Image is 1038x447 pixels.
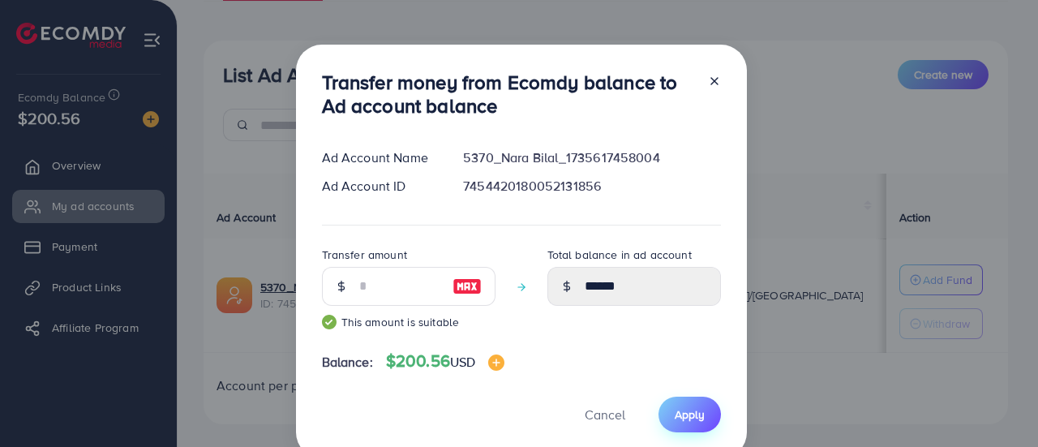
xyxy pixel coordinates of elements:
div: 5370_Nara Bilal_1735617458004 [450,148,733,167]
img: image [488,355,504,371]
img: guide [322,315,337,329]
span: Cancel [585,406,625,423]
button: Apply [658,397,721,432]
button: Cancel [564,397,646,432]
span: Apply [675,406,705,423]
h3: Transfer money from Ecomdy balance to Ad account balance [322,71,695,118]
h4: $200.56 [386,351,505,372]
div: Ad Account ID [309,177,451,196]
label: Transfer amount [322,247,407,263]
img: image [453,277,482,296]
small: This amount is suitable [322,314,495,330]
iframe: Chat [969,374,1026,435]
div: Ad Account Name [309,148,451,167]
span: USD [450,353,475,371]
label: Total balance in ad account [547,247,692,263]
div: 7454420180052131856 [450,177,733,196]
span: Balance: [322,353,373,372]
